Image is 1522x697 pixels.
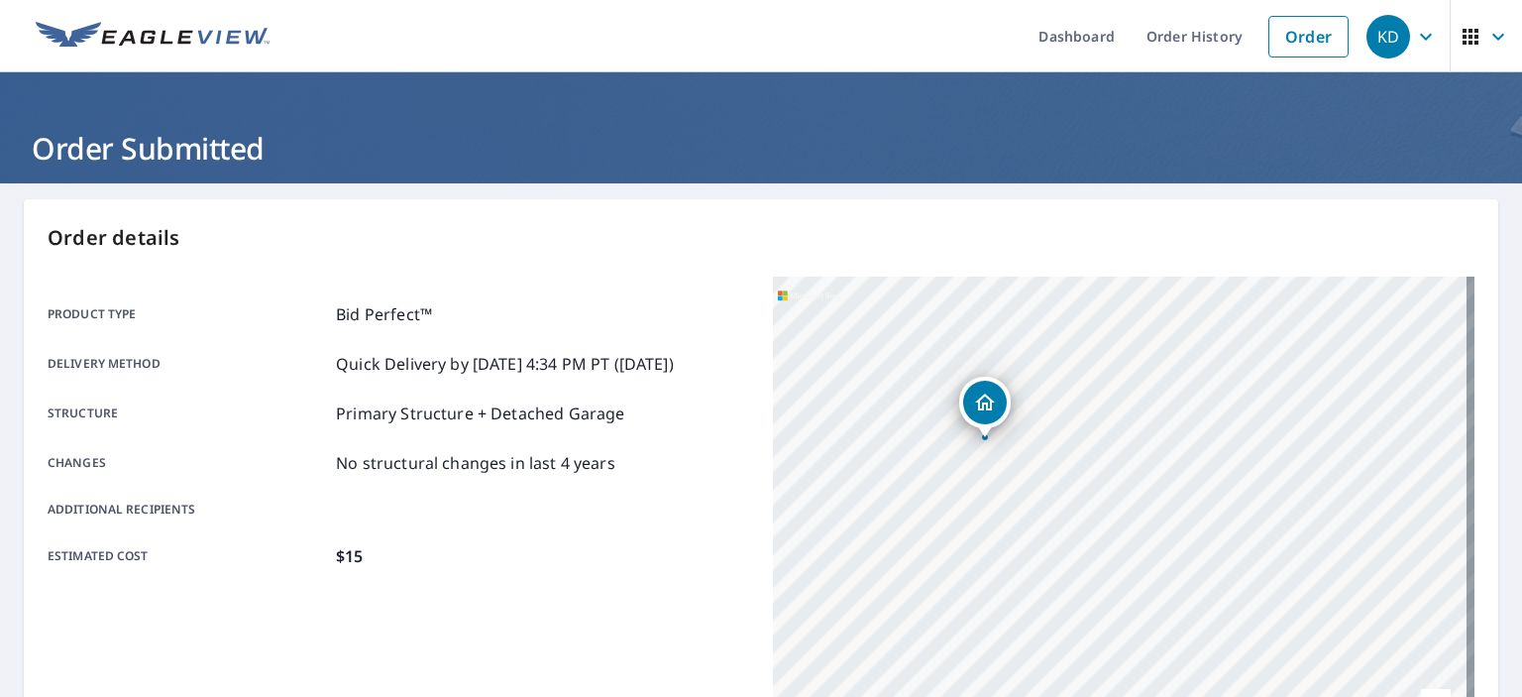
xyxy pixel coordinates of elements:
div: Dropped pin, building 1, Residential property, 728 Prospect Point Dr Port Orange, FL 32127 [959,377,1011,438]
p: Delivery method [48,352,328,376]
h1: Order Submitted [24,128,1498,169]
a: Order [1268,16,1349,58]
p: Bid Perfect™ [336,302,432,326]
img: EV Logo [36,22,270,52]
p: Order details [48,223,1474,253]
p: Primary Structure + Detached Garage [336,402,624,425]
p: $15 [336,544,363,568]
div: KD [1366,15,1410,58]
p: No structural changes in last 4 years [336,451,615,475]
p: Additional recipients [48,501,328,519]
p: Changes [48,451,328,475]
p: Quick Delivery by [DATE] 4:34 PM PT ([DATE]) [336,352,674,376]
p: Product type [48,302,328,326]
p: Structure [48,402,328,425]
p: Estimated cost [48,544,328,568]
